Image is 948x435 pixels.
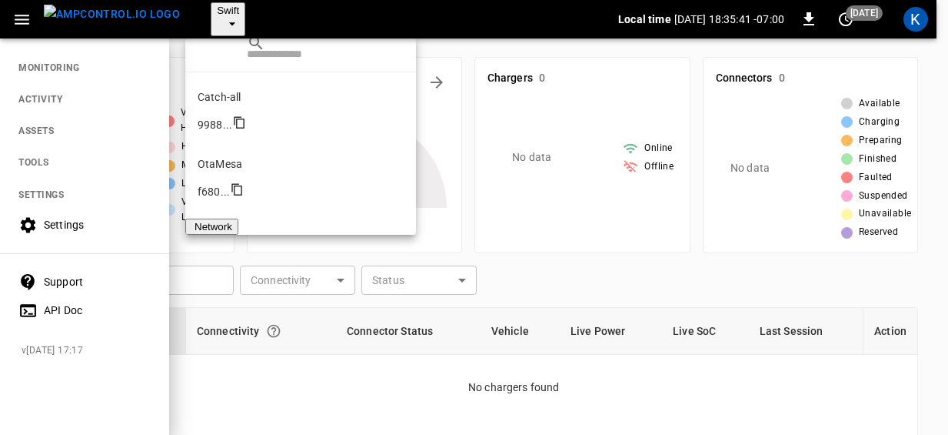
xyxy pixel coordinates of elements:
[833,7,858,32] button: set refresh interval
[44,217,151,233] div: Settings
[217,5,239,16] span: Swift
[674,12,784,27] p: [DATE] 18:35:41 -07:00
[903,7,928,32] div: profile-icon
[22,343,157,359] span: v [DATE] 17:17
[846,5,883,21] span: [DATE]
[618,12,671,27] p: Local time
[44,274,151,289] div: Support
[44,303,151,318] div: API Doc
[44,5,180,24] img: ampcontrol.io logo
